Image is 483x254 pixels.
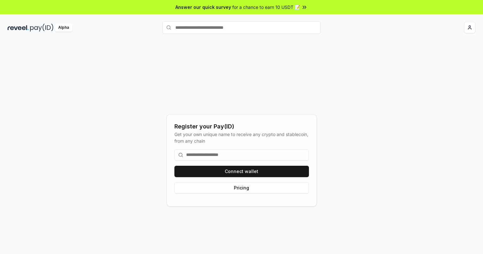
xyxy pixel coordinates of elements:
div: Register your Pay(ID) [174,122,309,131]
img: pay_id [30,24,53,32]
button: Connect wallet [174,166,309,177]
span: for a chance to earn 10 USDT 📝 [232,4,300,10]
div: Alpha [55,24,72,32]
div: Get your own unique name to receive any crypto and stablecoin, from any chain [174,131,309,144]
span: Answer our quick survey [175,4,231,10]
button: Pricing [174,182,309,194]
img: reveel_dark [8,24,29,32]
